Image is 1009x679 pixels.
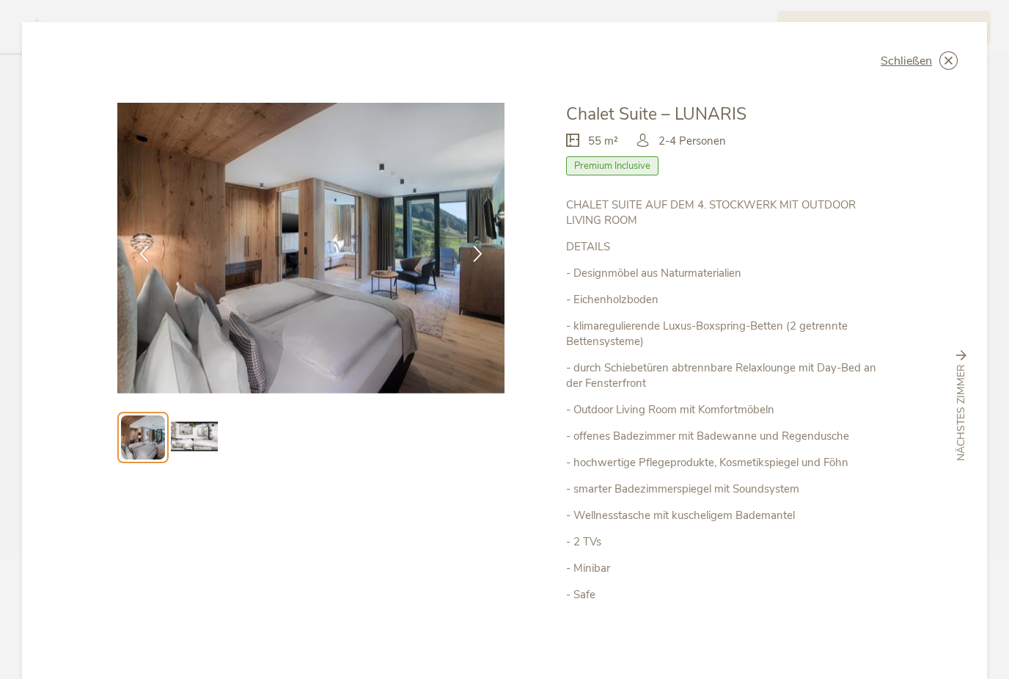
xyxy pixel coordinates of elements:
[566,482,892,497] p: - smarter Badezimmerspiegel mit Soundsystem
[566,402,892,418] p: - Outdoor Living Room mit Komfortmöbeln
[566,266,892,281] p: - Designmöbel aus Naturmaterialien
[171,414,218,461] img: Preview
[566,156,658,175] span: Premium Inclusive
[566,360,892,391] p: - durch Schiebetüren abtrennbare Relaxlounge mit Day-Bed an der Fensterfront
[566,534,892,550] p: - 2 TVs
[588,134,618,149] span: 55 m²
[566,103,746,126] span: Chalet Suite – LUNARIS
[881,55,932,67] span: Schließen
[566,508,892,523] p: - Wellnesstasche mit kuscheligem Bademantel
[121,415,165,460] img: Preview
[566,197,892,228] p: CHALET SUITE AUF DEM 4. STOCKWERK MIT OUTDOOR LIVING ROOM
[117,103,504,393] img: Chalet Suite – LUNARIS
[566,239,892,255] p: DETAILS
[566,319,892,349] p: - klimaregulierende Luxus-Boxspring-Betten (2 getrennte Bettensysteme)
[566,429,892,444] p: - offenes Badezimmer mit Badewanne und Regendusche
[658,134,726,149] span: 2-4 Personen
[566,292,892,308] p: - Eichenholzboden
[954,365,969,462] span: nächstes Zimmer
[566,455,892,471] p: - hochwertige Pflegeprodukte, Kosmetikspiegel und Föhn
